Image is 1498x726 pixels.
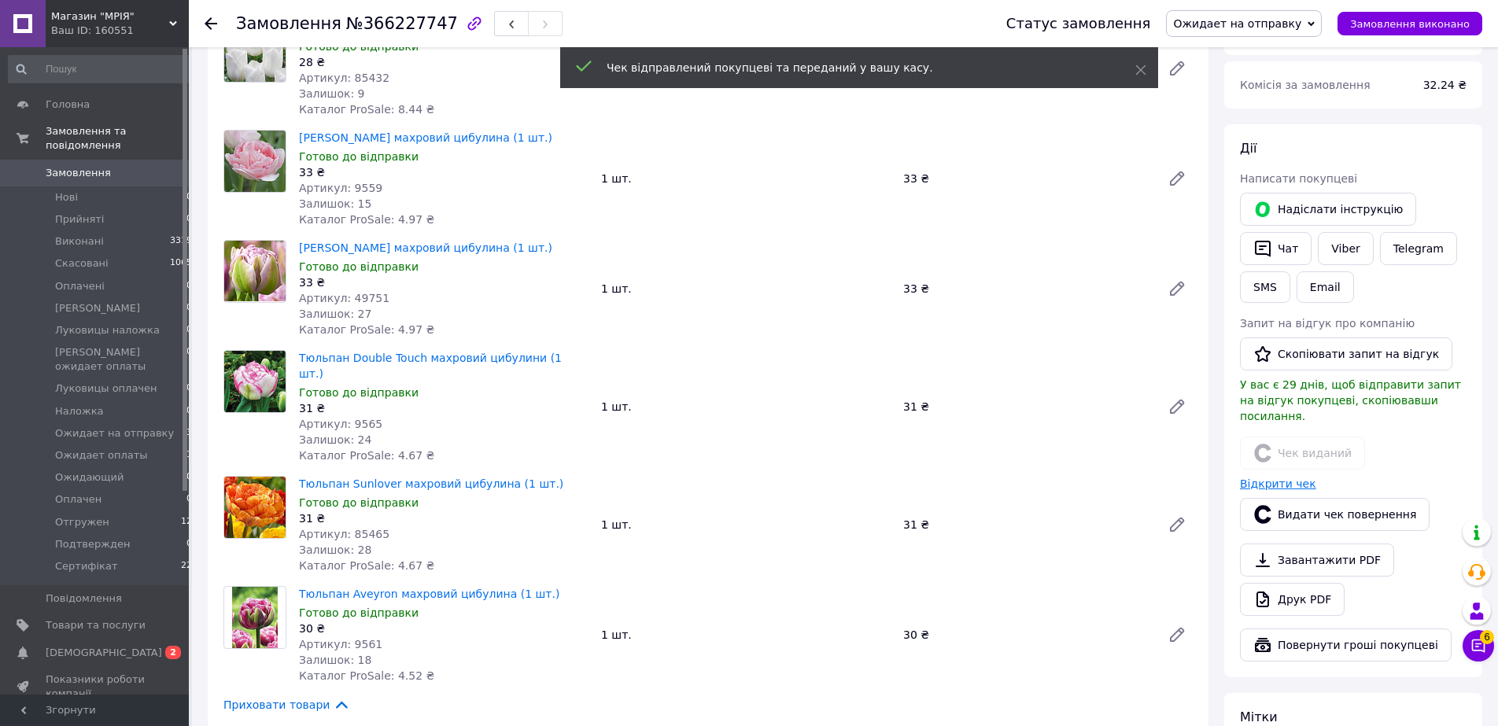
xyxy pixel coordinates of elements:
[299,323,434,336] span: Каталог ProSale: 4.97 ₴
[1380,232,1457,265] a: Telegram
[299,496,419,509] span: Готово до відправки
[46,98,90,112] span: Головна
[299,40,419,53] span: Готово до відправки
[55,212,104,227] span: Прийняті
[897,396,1155,418] div: 31 ₴
[1240,378,1461,422] span: У вас є 29 днів, щоб відправити запит на відгук покупцеві, скопіювавши посилання.
[1240,193,1416,226] button: Надіслати інструкцію
[1240,477,1316,490] a: Відкрити чек
[299,131,552,144] a: [PERSON_NAME] махровий цибулина (1 шт.)
[299,352,562,380] a: Тюльпан Double Touch махровий цибулини (1 шт.)
[1423,79,1467,91] span: 32.24 ₴
[299,386,419,399] span: Готово до відправки
[224,131,286,192] img: Тюльпан Angeliquet махровий цибулина (1 шт.)
[55,559,117,573] span: Сертифікат
[181,559,192,573] span: 22
[51,24,189,38] div: Ваш ID: 160551
[55,537,130,551] span: Подтвержден
[595,624,897,646] div: 1 шт.
[299,638,382,650] span: Артикул: 9561
[897,278,1155,300] div: 33 ₴
[299,72,389,84] span: Артикул: 85432
[299,654,371,666] span: Залишок: 18
[1318,232,1373,265] a: Viber
[595,514,897,536] div: 1 шт.
[232,587,279,648] img: Тюльпан Aveyron махровий цибулина (1 шт.)
[170,234,192,249] span: 3319
[595,278,897,300] div: 1 шт.
[46,591,122,606] span: Повідомлення
[299,150,419,163] span: Готово до відправки
[55,190,78,205] span: Нові
[55,404,104,418] span: Наложка
[299,510,588,526] div: 31 ₴
[299,241,552,254] a: [PERSON_NAME] махровий цибулина (1 шт.)
[1161,53,1193,84] a: Редагувати
[46,618,146,632] span: Товари та послуги
[299,103,434,116] span: Каталог ProSale: 8.44 ₴
[1173,17,1301,30] span: Ожидает на отправку
[346,14,458,33] span: №366227747
[1240,709,1278,724] span: Мітки
[1161,509,1193,540] a: Редагувати
[1480,630,1494,644] span: 6
[1463,630,1494,662] button: Чат з покупцем6
[1240,317,1415,330] span: Запит на відгук про компанію
[299,588,559,600] a: Тюльпан Aveyron махровий цибулина (1 шт.)
[223,696,350,713] span: Приховати товари
[1240,79,1371,91] span: Комісія за замовлення
[1006,16,1151,31] div: Статус замовлення
[897,514,1155,536] div: 31 ₴
[170,256,192,271] span: 1065
[224,241,286,301] img: Тюльпан Katinka махровий цибулина (1 шт.)
[55,515,109,529] span: Отгружен
[1161,273,1193,304] a: Редагувати
[46,166,111,180] span: Замовлення
[299,559,434,572] span: Каталог ProSale: 4.67 ₴
[897,624,1155,646] div: 30 ₴
[55,381,157,396] span: Луковицы оплачен
[1161,391,1193,422] a: Редагувати
[897,168,1155,190] div: 33 ₴
[224,20,286,82] img: Тюльпан Royal Virgin тріумф цибулина (1 шт.)
[1240,271,1290,303] button: SMS
[299,669,434,682] span: Каталог ProSale: 4.52 ₴
[46,646,162,660] span: [DEMOGRAPHIC_DATA]
[51,9,169,24] span: Магазин "МРІЯ"
[205,16,217,31] div: Повернутися назад
[1161,619,1193,650] a: Редагувати
[46,673,146,701] span: Показники роботи компанії
[55,279,105,293] span: Оплачені
[1240,232,1312,265] button: Чат
[299,418,382,430] span: Артикул: 9565
[299,308,371,320] span: Залишок: 27
[299,213,434,226] span: Каталог ProSale: 4.97 ₴
[165,646,181,659] span: 2
[1240,628,1452,662] button: Повернути гроші покупцеві
[595,396,897,418] div: 1 шт.
[1240,583,1345,616] a: Друк PDF
[1240,337,1452,370] button: Скопіювати запит на відгук
[299,54,588,70] div: 28 ₴
[224,477,286,538] img: Тюльпан Sunlover махровий цибулина (1 шт.)
[1350,18,1470,30] span: Замовлення виконано
[299,292,389,304] span: Артикул: 49751
[46,124,189,153] span: Замовлення та повідомлення
[299,400,588,416] div: 31 ₴
[299,621,588,636] div: 30 ₴
[299,197,371,210] span: Залишок: 15
[299,544,371,556] span: Залишок: 28
[607,60,1096,76] div: Чек відправлений покупцеві та переданий у вашу касу.
[299,164,588,180] div: 33 ₴
[1240,172,1357,185] span: Написати покупцеві
[1337,12,1482,35] button: Замовлення виконано
[1240,141,1256,156] span: Дії
[299,182,382,194] span: Артикул: 9559
[55,234,104,249] span: Виконані
[1240,544,1394,577] a: Завантажити PDF
[299,449,434,462] span: Каталог ProSale: 4.67 ₴
[181,515,192,529] span: 12
[55,345,186,374] span: [PERSON_NAME] ожидает оплаты
[299,87,365,100] span: Залишок: 9
[1240,498,1430,531] button: Видати чек повернення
